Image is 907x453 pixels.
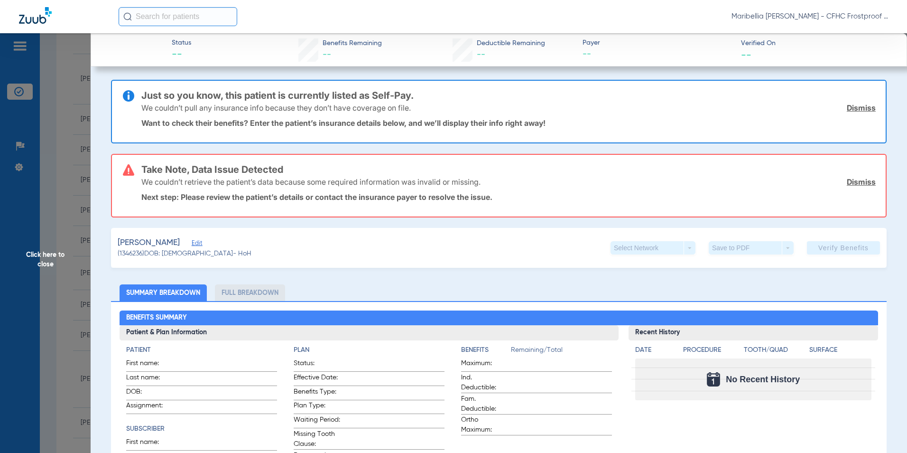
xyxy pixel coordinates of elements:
h4: Benefits [461,345,511,355]
img: Search Icon [123,12,132,21]
h3: Patient & Plan Information [120,325,619,340]
li: Full Breakdown [215,284,285,301]
a: Dismiss [847,103,876,113]
span: -- [172,48,191,62]
span: Status [172,38,191,48]
span: Missing Tooth Clause: [294,429,340,449]
a: Dismiss [847,177,876,187]
span: Last name: [126,373,173,386]
span: Maximum: [461,359,508,371]
h3: Just so you know, this patient is currently listed as Self-Pay. [141,91,876,100]
h3: Recent History [629,325,878,340]
p: Next step: Please review the patient’s details or contact the insurance payer to resolve the issue. [141,192,876,202]
app-breakdown-title: Surface [809,345,871,359]
span: Ortho Maximum: [461,415,508,435]
span: Waiting Period: [294,415,340,428]
p: We couldn’t pull any insurance info because they don’t have coverage on file. [141,103,411,113]
img: Zuub Logo [19,7,52,24]
span: Maribellia [PERSON_NAME] - CFHC Frostproof Dental [731,12,888,21]
span: DOB: [126,387,173,400]
p: Want to check their benefits? Enter the patient’s insurance details below, and we’ll display thei... [141,118,876,128]
h4: Tooth/Quad [744,345,806,355]
span: Edit [192,240,200,249]
span: Benefits Remaining [323,38,382,48]
img: info-icon [123,90,134,102]
h4: Procedure [683,345,740,355]
span: -- [583,48,733,60]
h4: Plan [294,345,444,355]
iframe: Chat Widget [860,407,907,453]
span: Fam. Deductible: [461,394,508,414]
span: Remaining/Total [511,345,612,359]
app-breakdown-title: Tooth/Quad [744,345,806,359]
h4: Patient [126,345,277,355]
li: Summary Breakdown [120,284,207,301]
h4: Surface [809,345,871,355]
span: First name: [126,359,173,371]
h2: Benefits Summary [120,311,879,326]
app-breakdown-title: Benefits [461,345,511,359]
p: We couldn’t retrieve the patient’s data because some required information was invalid or missing. [141,177,481,187]
span: Payer [583,38,733,48]
span: No Recent History [726,375,800,384]
span: Deductible Remaining [477,38,545,48]
span: Effective Date: [294,373,340,386]
span: -- [323,50,331,59]
app-breakdown-title: Procedure [683,345,740,359]
input: Search for patients [119,7,237,26]
span: -- [477,50,485,59]
span: Benefits Type: [294,387,340,400]
span: Status: [294,359,340,371]
img: Calendar [707,372,720,387]
h3: Take Note, Data Issue Detected [141,165,876,174]
span: First name: [126,437,173,450]
img: error-icon [123,164,134,176]
h4: Date [635,345,675,355]
span: Verified On [741,38,891,48]
h4: Subscriber [126,424,277,434]
span: -- [741,49,751,59]
app-breakdown-title: Date [635,345,675,359]
span: [PERSON_NAME] [118,237,180,249]
span: Assignment: [126,401,173,414]
span: (1346236) DOB: [DEMOGRAPHIC_DATA] - HoH [118,249,251,259]
span: Plan Type: [294,401,340,414]
span: Ind. Deductible: [461,373,508,393]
